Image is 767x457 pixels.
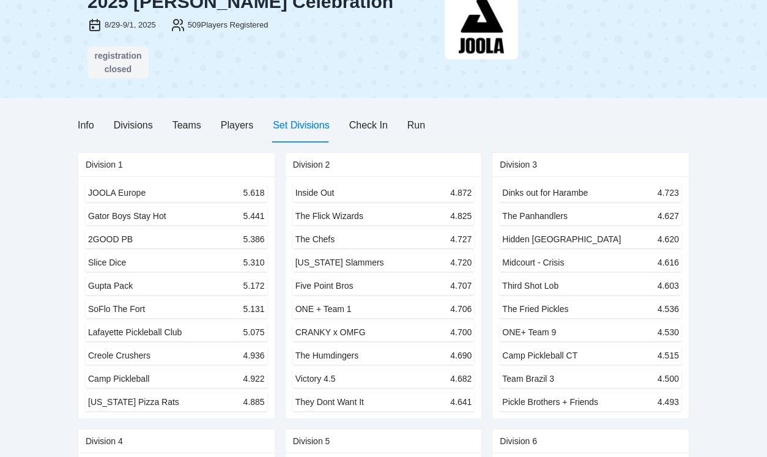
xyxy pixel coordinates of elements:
[295,395,364,409] div: They Dont Want It
[502,256,564,269] div: Midcourt - Crisis
[500,429,681,453] div: Division 6
[88,349,150,362] div: Creole Crushers
[450,397,472,407] span: 4.641
[88,232,133,246] div: 2GOOD PB
[502,209,568,223] div: The Panhandlers
[243,188,265,198] span: 5.618
[658,351,679,360] span: 4.515
[105,19,156,31] div: 8/29-9/1, 2025
[273,117,329,133] div: Set Divisions
[450,211,472,221] span: 4.825
[188,19,269,31] div: 509 Players Registered
[243,281,265,291] span: 5.172
[295,302,352,316] div: ONE + Team 1
[88,372,149,385] div: Camp Pickleball
[295,372,336,385] div: Victory 4.5
[450,327,472,337] span: 4.700
[243,327,265,337] span: 5.075
[450,351,472,360] span: 4.690
[243,234,265,244] span: 5.386
[295,325,366,339] div: CRANKY x OMFG
[295,186,335,199] div: Inside Out
[658,258,679,267] span: 4.616
[500,153,681,176] div: Division 3
[243,397,265,407] span: 4.885
[658,188,679,198] span: 4.723
[88,395,179,409] div: [US_STATE] Pizza Rats
[295,349,359,362] div: The Humdingers
[502,395,598,409] div: Pickle Brothers + Friends
[502,325,556,339] div: ONE+ Team 9
[114,117,153,133] div: Divisions
[407,117,425,133] div: Run
[502,372,554,385] div: Team Brazil 3
[658,211,679,221] span: 4.627
[450,234,472,244] span: 4.727
[243,304,265,314] span: 5.131
[502,279,558,292] div: Third Shot Lob
[88,302,145,316] div: SoFlo The Fort
[88,209,166,223] div: Gator Boys Stay Hot
[450,188,472,198] span: 4.872
[502,186,588,199] div: Dinks out for Harambe
[502,349,577,362] div: Camp Pickleball CT
[450,258,472,267] span: 4.720
[86,429,267,453] div: Division 4
[658,304,679,314] span: 4.536
[658,374,679,384] span: 4.500
[88,256,126,269] div: Slice Dice
[658,281,679,291] span: 4.603
[450,374,472,384] span: 4.682
[88,325,182,339] div: Lafayette Pickleball Club
[221,117,253,133] div: Players
[243,258,265,267] span: 5.310
[78,117,94,133] div: Info
[450,281,472,291] span: 4.707
[86,153,267,176] div: Division 1
[295,209,363,223] div: The Flick Wizards
[295,279,354,292] div: Five Point Bros
[658,397,679,407] span: 4.493
[658,327,679,337] span: 4.530
[293,429,475,453] div: Division 5
[502,302,568,316] div: The Fried Pickles
[295,232,335,246] div: The Chefs
[502,232,621,246] div: Hidden [GEOGRAPHIC_DATA]
[450,304,472,314] span: 4.706
[243,351,265,360] span: 4.936
[243,211,265,221] span: 5.441
[295,256,384,269] div: [US_STATE] Slammers
[243,374,265,384] span: 4.922
[88,279,133,292] div: Gupta Pack
[88,186,146,199] div: JOOLA Europe
[91,49,145,76] div: registration closed
[658,234,679,244] span: 4.620
[293,153,475,176] div: Division 2
[172,117,201,133] div: Teams
[349,117,388,133] div: Check In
